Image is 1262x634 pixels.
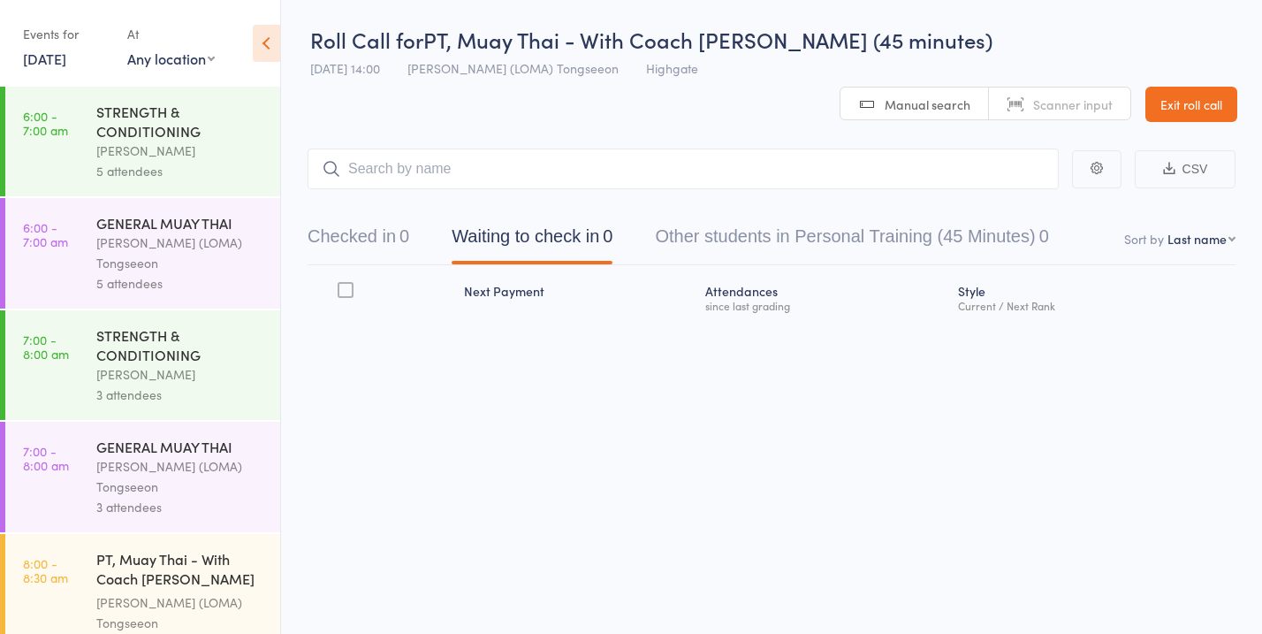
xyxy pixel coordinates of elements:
div: Events for [23,19,110,49]
button: CSV [1135,150,1235,188]
div: 3 attendees [96,497,265,517]
a: 6:00 -7:00 amGENERAL MUAY THAI[PERSON_NAME] (LOMA) Tongseeon5 attendees [5,198,280,309]
div: 0 [603,226,612,246]
span: [PERSON_NAME] (LOMA) Tongseeon [407,59,619,77]
div: 5 attendees [96,161,265,181]
a: Exit roll call [1145,87,1237,122]
span: Manual search [885,95,970,113]
button: Other students in Personal Training (45 Minutes)0 [655,218,1048,264]
div: [PERSON_NAME] [96,364,265,385]
div: [PERSON_NAME] (LOMA) Tongseeon [96,233,265,273]
div: [PERSON_NAME] (LOMA) Tongseeon [96,592,265,633]
time: 8:00 - 8:30 am [23,556,68,584]
time: 6:00 - 7:00 am [23,220,68,248]
span: Highgate [646,59,698,77]
input: Search by name [308,149,1059,189]
div: [PERSON_NAME] (LOMA) Tongseeon [96,456,265,497]
div: Current / Next Rank [958,300,1228,311]
button: Checked in0 [308,218,409,264]
a: [DATE] [23,49,66,68]
div: PT, Muay Thai - With Coach [PERSON_NAME] (30 minutes) [96,549,265,592]
div: [PERSON_NAME] [96,141,265,161]
label: Sort by [1124,230,1164,248]
div: Style [951,273,1235,320]
div: since last grading [705,300,944,311]
div: 0 [399,226,409,246]
time: 6:00 - 7:00 am [23,109,68,137]
div: STRENGTH & CONDITIONING [96,102,265,141]
div: Any location [127,49,215,68]
div: STRENGTH & CONDITIONING [96,325,265,364]
a: 7:00 -8:00 amSTRENGTH & CONDITIONING[PERSON_NAME]3 attendees [5,310,280,420]
div: At [127,19,215,49]
div: 3 attendees [96,385,265,405]
div: GENERAL MUAY THAI [96,437,265,456]
time: 7:00 - 8:00 am [23,332,69,361]
span: [DATE] 14:00 [310,59,380,77]
a: 6:00 -7:00 amSTRENGTH & CONDITIONING[PERSON_NAME]5 attendees [5,87,280,196]
a: 7:00 -8:00 amGENERAL MUAY THAI[PERSON_NAME] (LOMA) Tongseeon3 attendees [5,422,280,532]
time: 7:00 - 8:00 am [23,444,69,472]
span: PT, Muay Thai - With Coach [PERSON_NAME] (45 minutes) [423,25,992,54]
div: Atten­dances [698,273,951,320]
div: Last name [1167,230,1227,248]
button: Waiting to check in0 [452,218,612,264]
div: Next Payment [457,273,698,320]
span: Roll Call for [310,25,423,54]
span: Scanner input [1033,95,1113,113]
div: 0 [1039,226,1049,246]
div: GENERAL MUAY THAI [96,213,265,233]
div: 5 attendees [96,273,265,294]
